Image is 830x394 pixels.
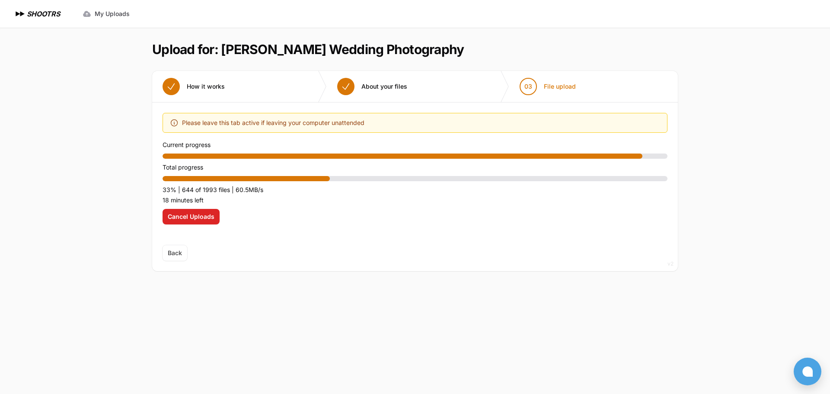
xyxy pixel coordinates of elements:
button: How it works [152,71,235,102]
span: Please leave this tab active if leaving your computer unattended [182,118,364,128]
span: File upload [544,82,576,91]
p: 33% | 644 of 1993 files | 60.5MB/s [163,185,667,195]
h1: SHOOTRS [27,9,60,19]
a: SHOOTRS SHOOTRS [14,9,60,19]
h1: Upload for: [PERSON_NAME] Wedding Photography [152,42,464,57]
span: 03 [524,82,532,91]
button: Open chat window [794,358,821,385]
button: Cancel Uploads [163,209,220,224]
span: How it works [187,82,225,91]
button: About your files [327,71,418,102]
span: My Uploads [95,10,130,18]
button: 03 File upload [509,71,586,102]
p: Total progress [163,162,667,173]
span: About your files [361,82,407,91]
p: Current progress [163,140,667,150]
p: 18 minutes left [163,195,667,205]
a: My Uploads [77,6,135,22]
img: SHOOTRS [14,9,27,19]
div: v2 [667,259,674,269]
span: Cancel Uploads [168,212,214,221]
